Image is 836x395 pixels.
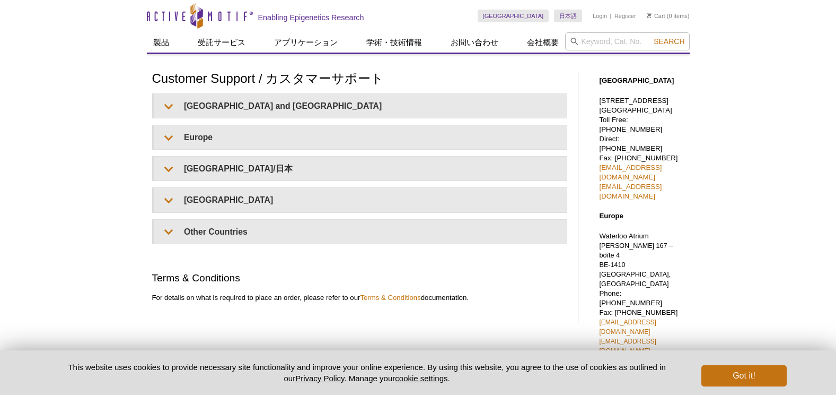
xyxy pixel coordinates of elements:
[614,12,636,20] a: Register
[191,32,252,53] a: 受託サービス
[647,13,652,18] img: Your Cart
[600,96,684,201] p: [STREET_ADDRESS] [GEOGRAPHIC_DATA] Toll Free: [PHONE_NUMBER] Direct: [PHONE_NUMBER] Fax: [PHONE_N...
[600,212,623,220] strong: Europe
[600,242,673,288] span: [PERSON_NAME] 167 – boîte 4 BE-1410 [GEOGRAPHIC_DATA], [GEOGRAPHIC_DATA]
[147,32,175,53] a: 製品
[600,164,662,181] a: [EMAIL_ADDRESS][DOMAIN_NAME]
[593,12,607,20] a: Login
[600,183,662,200] a: [EMAIL_ADDRESS][DOMAIN_NAME]
[258,13,364,22] h2: Enabling Epigenetics Research
[152,293,567,303] p: For details on what is required to place an order, please refer to our documentation.
[600,231,684,365] p: Waterloo Atrium Phone: [PHONE_NUMBER] Fax: [PHONE_NUMBER]
[610,10,612,22] li: |
[444,32,505,53] a: お問い合わせ
[295,374,344,383] a: Privacy Policy
[154,220,567,244] summary: Other Countries
[647,12,665,20] a: Cart
[478,10,549,22] a: [GEOGRAPHIC_DATA]
[395,374,447,383] button: cookie settings
[154,188,567,212] summary: [GEOGRAPHIC_DATA]
[600,76,674,84] strong: [GEOGRAPHIC_DATA]
[701,365,786,387] button: Got it!
[654,37,684,46] span: Search
[154,125,567,149] summary: Europe
[647,10,690,22] li: (0 items)
[268,32,344,53] a: アプリケーション
[360,32,428,53] a: 学術・技術情報
[152,72,567,87] h1: Customer Support / カスタマーサポート
[650,37,688,46] button: Search
[554,10,582,22] a: 日本語
[152,271,567,285] h2: Terms & Conditions
[565,32,690,50] input: Keyword, Cat. No.
[50,362,684,384] p: This website uses cookies to provide necessary site functionality and improve your online experie...
[521,32,565,53] a: 会社概要
[360,294,420,302] a: Terms & Conditions
[600,338,656,355] a: [EMAIL_ADDRESS][DOMAIN_NAME]
[600,319,656,336] a: [EMAIL_ADDRESS][DOMAIN_NAME]
[154,94,567,118] summary: [GEOGRAPHIC_DATA] and [GEOGRAPHIC_DATA]
[154,157,567,181] summary: [GEOGRAPHIC_DATA]/日本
